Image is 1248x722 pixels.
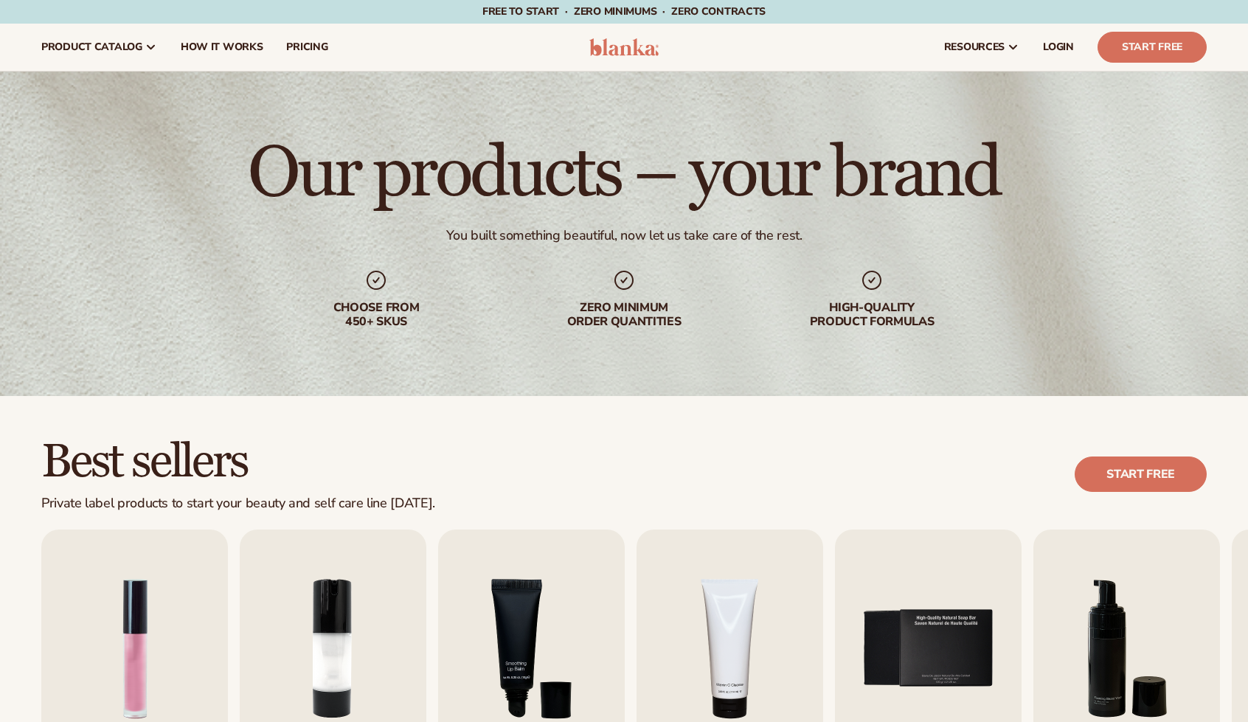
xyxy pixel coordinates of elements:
div: You built something beautiful, now let us take care of the rest. [446,227,802,244]
span: resources [944,41,1005,53]
div: High-quality product formulas [777,301,966,329]
span: LOGIN [1043,41,1074,53]
span: pricing [286,41,327,53]
div: Choose from 450+ Skus [282,301,471,329]
span: product catalog [41,41,142,53]
img: logo [589,38,659,56]
a: Start free [1075,457,1207,492]
div: Zero minimum order quantities [530,301,718,329]
div: Private label products to start your beauty and self care line [DATE]. [41,496,435,512]
a: Start Free [1098,32,1207,63]
a: LOGIN [1031,24,1086,71]
a: How It Works [169,24,275,71]
a: pricing [274,24,339,71]
span: How It Works [181,41,263,53]
span: Free to start · ZERO minimums · ZERO contracts [482,4,766,18]
a: resources [932,24,1031,71]
h2: Best sellers [41,437,435,487]
h1: Our products – your brand [248,139,999,209]
a: product catalog [30,24,169,71]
